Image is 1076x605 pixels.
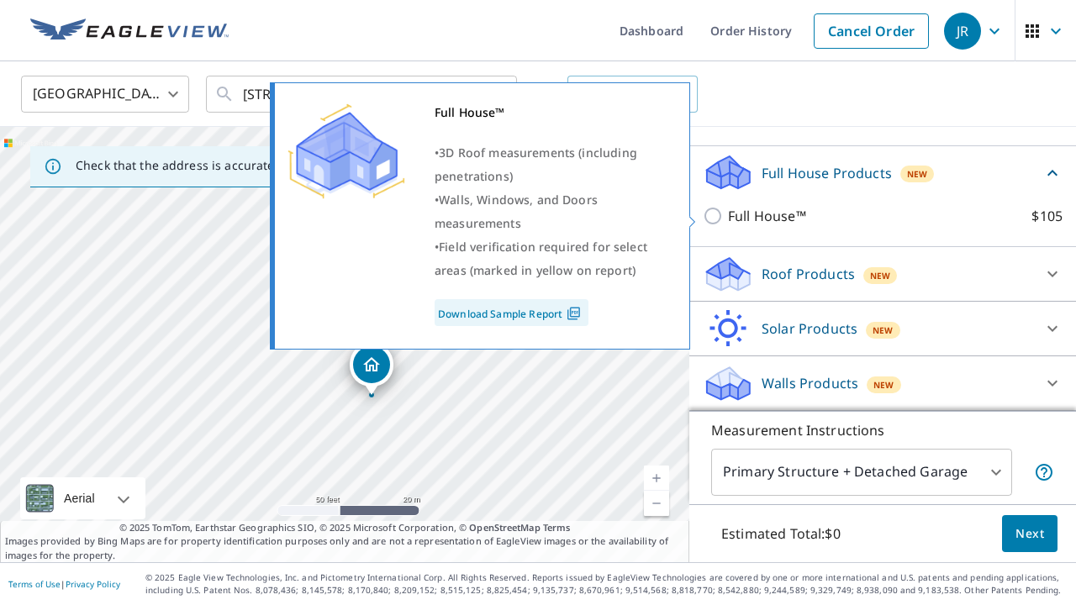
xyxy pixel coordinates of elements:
[66,578,120,590] a: Privacy Policy
[728,206,806,226] p: Full House™
[870,269,890,282] span: New
[1034,462,1054,482] span: Your report will include the primary structure and a detached garage if one exists.
[76,158,560,173] p: Check that the address is accurate, then drag the marker over the correct structure.
[762,163,892,183] p: Full House Products
[435,239,647,278] span: Field verification required for select areas (marked in yellow on report)
[644,491,669,516] a: Current Level 19, Zoom Out
[873,378,894,392] span: New
[703,254,1063,294] div: Roof ProductsNew
[1002,515,1058,553] button: Next
[944,13,981,50] div: JR
[21,71,189,118] div: [GEOGRAPHIC_DATA]
[873,324,893,337] span: New
[703,363,1063,403] div: Walls ProductsNew
[814,13,929,49] a: Cancel Order
[435,145,637,184] span: 3D Roof measurements (including penetrations)
[1031,206,1063,226] p: $105
[119,521,571,535] span: © 2025 TomTom, Earthstar Geographics SIO, © 2025 Microsoft Corporation, ©
[907,167,927,181] span: New
[543,521,571,534] a: Terms
[703,308,1063,349] div: Solar ProductsNew
[287,101,405,202] img: Premium
[435,141,668,188] div: •
[243,71,483,118] input: Search by address or latitude-longitude
[703,153,1063,192] div: Full House ProductsNew
[711,420,1054,440] p: Measurement Instructions
[350,343,393,395] div: Dropped pin, building 1, Residential property, 3401 N 2nd St Minneapolis, MN 55412
[562,306,585,321] img: Pdf Icon
[762,264,855,284] p: Roof Products
[534,76,698,113] div: OR
[644,466,669,491] a: Current Level 19, Zoom In
[711,449,1012,496] div: Primary Structure + Detached Garage
[567,76,697,113] a: Upload Blueprint
[30,18,229,44] img: EV Logo
[435,188,668,235] div: •
[762,318,857,339] p: Solar Products
[708,515,854,552] p: Estimated Total: $0
[1015,523,1044,544] span: Next
[59,477,100,519] div: Aerial
[145,571,1068,597] p: © 2025 Eagle View Technologies, Inc. and Pictometry International Corp. All Rights Reserved. Repo...
[435,192,598,231] span: Walls, Windows, and Doors measurements
[469,521,540,534] a: OpenStreetMap
[435,299,588,326] a: Download Sample Report
[8,578,61,590] a: Terms of Use
[8,579,120,589] p: |
[435,235,668,282] div: •
[20,477,145,519] div: Aerial
[762,373,858,393] p: Walls Products
[435,101,668,124] div: Full House™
